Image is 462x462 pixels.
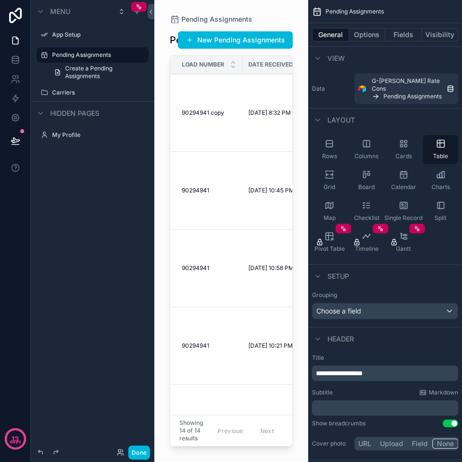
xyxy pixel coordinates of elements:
[358,183,375,191] span: Board
[432,438,459,449] button: None
[354,438,376,449] button: URL
[386,135,421,164] button: Cards
[354,214,380,222] span: Checklist
[349,166,384,195] button: Board
[312,166,347,195] button: Grid
[327,54,345,63] span: View
[52,31,143,39] label: App Setup
[312,28,349,41] button: General
[408,438,432,449] button: Field
[349,28,386,41] button: Options
[386,228,421,257] button: Gantt
[423,197,458,226] button: Split
[391,183,416,191] span: Calendar
[312,291,337,299] label: Grouping
[327,115,355,125] span: Layout
[50,109,99,118] span: Hidden pages
[324,214,336,222] span: Map
[324,183,335,191] span: Grid
[395,152,412,160] span: Cards
[396,245,411,253] span: Gantt
[179,419,203,442] span: Showing 14 of 14 results
[312,85,351,93] label: Data
[327,334,354,344] span: Header
[432,183,450,191] span: Charts
[50,7,70,16] span: Menu
[349,197,384,226] button: Checklist
[128,446,150,460] button: Done
[372,77,443,93] span: G-[PERSON_NAME] Rate Cons
[322,152,337,160] span: Rows
[349,135,384,164] button: Columns
[327,272,349,281] span: Setup
[182,61,224,68] span: Load Number
[312,228,347,257] button: Pivot Table
[423,135,458,164] button: Table
[354,73,458,104] a: G-[PERSON_NAME] Rate ConsPending Assignments
[12,434,19,444] p: 13
[422,28,459,41] button: Visibility
[435,214,447,222] span: Split
[312,197,347,226] button: Map
[314,245,345,253] span: Pivot Table
[312,366,458,381] div: scrollable content
[312,389,333,396] label: Subtitle
[312,400,458,416] div: scrollable content
[312,420,366,427] div: Show breadcrumbs
[386,166,421,195] button: Calendar
[248,61,337,68] span: Date Received from Toggle
[386,197,421,226] button: Single Record
[383,93,442,100] span: Pending Assignments
[312,135,347,164] button: Rows
[423,166,458,195] button: Charts
[354,152,379,160] span: Columns
[433,152,448,160] span: Table
[384,214,422,222] span: Single Record
[349,228,384,257] button: Timeline
[429,389,458,396] span: Markdown
[10,438,21,446] p: days
[355,245,379,253] span: Timeline
[385,28,422,41] button: Fields
[48,65,149,80] a: Create a Pending Assignments
[65,65,143,80] span: Create a Pending Assignments
[326,8,384,15] span: Pending Assignments
[52,51,143,59] label: Pending Assignments
[376,438,408,449] button: Upload
[419,389,458,396] a: Markdown
[312,440,351,448] label: Cover photo
[312,354,458,362] label: Title
[52,131,143,139] label: My Profile
[358,85,366,93] img: Airtable Logo
[316,307,361,315] span: Choose a field
[52,89,143,96] label: Carriers
[312,303,458,319] button: Choose a field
